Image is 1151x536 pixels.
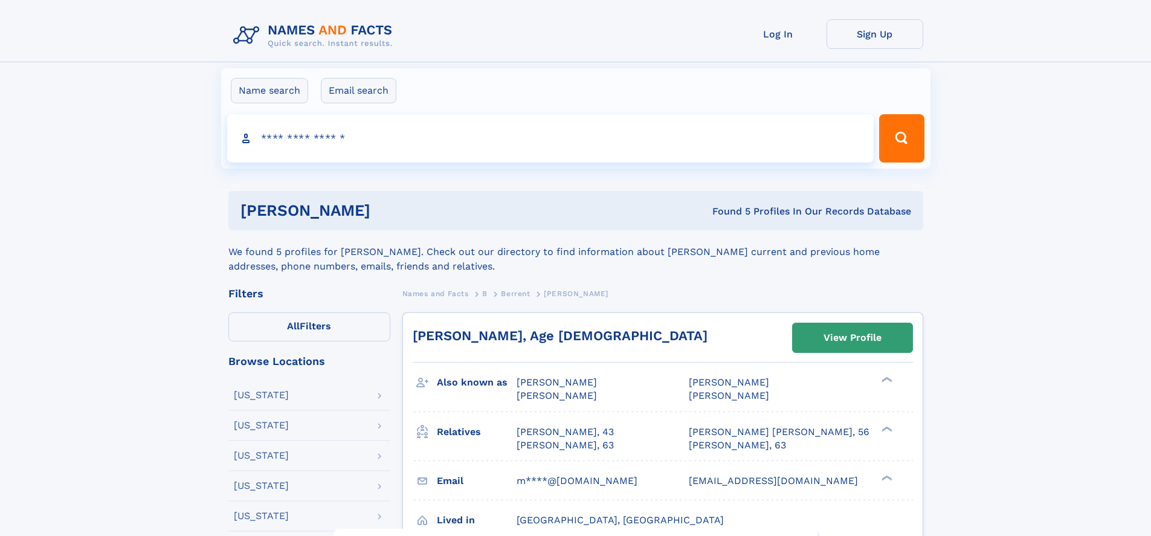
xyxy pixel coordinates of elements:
a: [PERSON_NAME], Age [DEMOGRAPHIC_DATA] [413,328,708,343]
div: Filters [228,288,390,299]
img: Logo Names and Facts [228,19,402,52]
a: [PERSON_NAME], 63 [517,439,614,452]
a: [PERSON_NAME], 63 [689,439,786,452]
a: View Profile [793,323,912,352]
button: Search Button [879,114,924,163]
span: [PERSON_NAME] [517,390,597,401]
div: View Profile [824,324,882,352]
h1: [PERSON_NAME] [240,203,541,218]
div: [US_STATE] [234,421,289,430]
span: [EMAIL_ADDRESS][DOMAIN_NAME] [689,475,858,486]
span: B [482,289,488,298]
a: Sign Up [827,19,923,49]
a: [PERSON_NAME], 43 [517,425,614,439]
a: [PERSON_NAME] [PERSON_NAME], 56 [689,425,869,439]
div: [US_STATE] [234,511,289,521]
h3: Relatives [437,422,517,442]
div: ❯ [879,425,893,433]
span: [PERSON_NAME] [517,376,597,388]
div: ❯ [879,474,893,482]
span: [PERSON_NAME] [689,390,769,401]
label: Email search [321,78,396,103]
a: B [482,286,488,301]
h3: Lived in [437,510,517,531]
div: [US_STATE] [234,390,289,400]
div: Browse Locations [228,356,390,367]
div: Found 5 Profiles In Our Records Database [541,205,911,218]
a: Berrent [501,286,530,301]
div: We found 5 profiles for [PERSON_NAME]. Check out our directory to find information about [PERSON_... [228,230,923,274]
h3: Also known as [437,372,517,393]
label: Filters [228,312,390,341]
div: ❯ [879,376,893,384]
div: [US_STATE] [234,451,289,460]
span: All [287,320,300,332]
span: [PERSON_NAME] [689,376,769,388]
label: Name search [231,78,308,103]
span: Berrent [501,289,530,298]
span: [GEOGRAPHIC_DATA], [GEOGRAPHIC_DATA] [517,514,724,526]
span: [PERSON_NAME] [544,289,608,298]
input: search input [227,114,874,163]
div: [US_STATE] [234,481,289,491]
a: Log In [730,19,827,49]
h3: Email [437,471,517,491]
a: Names and Facts [402,286,469,301]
